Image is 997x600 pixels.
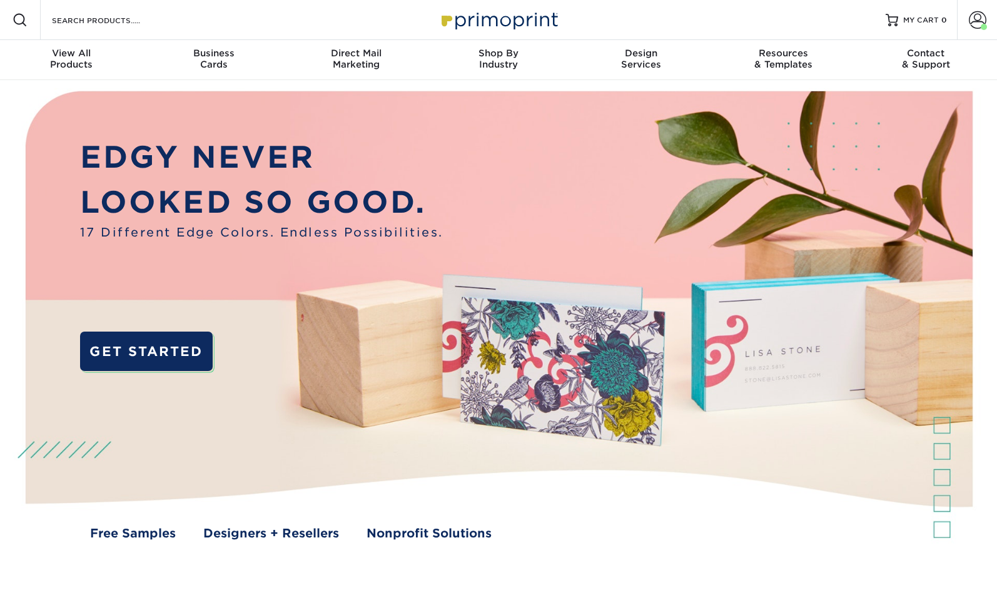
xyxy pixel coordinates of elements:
[285,48,427,59] span: Direct Mail
[80,332,213,371] a: GET STARTED
[941,16,947,24] span: 0
[854,48,997,59] span: Contact
[427,48,570,59] span: Shop By
[80,180,443,225] p: LOOKED SO GOOD.
[143,40,285,80] a: BusinessCards
[712,48,855,70] div: & Templates
[80,135,443,180] p: EDGY NEVER
[712,40,855,80] a: Resources& Templates
[285,40,427,80] a: Direct MailMarketing
[712,48,855,59] span: Resources
[427,48,570,70] div: Industry
[570,40,712,80] a: DesignServices
[51,13,173,28] input: SEARCH PRODUCTS.....
[285,48,427,70] div: Marketing
[854,48,997,70] div: & Support
[854,40,997,80] a: Contact& Support
[143,48,285,59] span: Business
[436,6,561,33] img: Primoprint
[570,48,712,70] div: Services
[90,525,176,543] a: Free Samples
[903,15,939,26] span: MY CART
[427,40,570,80] a: Shop ByIndustry
[570,48,712,59] span: Design
[367,525,492,543] a: Nonprofit Solutions
[203,525,339,543] a: Designers + Resellers
[143,48,285,70] div: Cards
[80,224,443,242] span: 17 Different Edge Colors. Endless Possibilities.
